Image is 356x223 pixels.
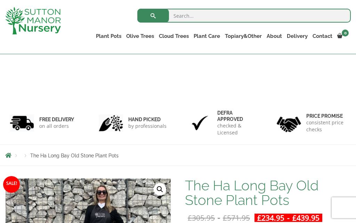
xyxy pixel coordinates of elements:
h1: The Ha Long Bay Old Stone Plant Pots [185,178,351,207]
p: on all orders [39,123,74,130]
span: Sale! [3,176,20,193]
span: £ [223,213,227,223]
h6: FREE DELIVERY [39,116,74,123]
a: Contact [310,31,335,41]
img: 1.jpg [10,114,34,132]
a: Plant Pots [94,31,124,41]
a: About [264,31,284,41]
span: £ [188,213,192,223]
bdi: 305.95 [188,213,215,223]
span: £ [257,213,261,223]
a: 0 [335,31,351,41]
h6: Price promise [306,113,346,119]
a: Olive Trees [124,31,156,41]
ins: - [254,214,322,222]
p: by professionals [128,123,167,130]
span: The Ha Long Bay Old Stone Plant Pots [30,153,119,158]
span: 0 [342,30,349,36]
img: 4.jpg [277,112,301,133]
h6: Defra approved [217,110,257,122]
img: logo [5,7,61,34]
img: 3.jpg [188,114,212,132]
span: £ [292,213,297,223]
a: Topiary&Other [222,31,264,41]
bdi: 571.95 [223,213,250,223]
p: consistent price checks [306,119,346,133]
a: Delivery [284,31,310,41]
a: Plant Care [191,31,222,41]
p: checked & Licensed [217,122,257,136]
input: Search... [137,9,351,23]
bdi: 234.95 [257,213,284,223]
a: View full-screen image gallery [154,183,166,196]
del: - [185,214,253,222]
a: Cloud Trees [156,31,191,41]
img: 2.jpg [99,114,123,132]
bdi: 439.95 [292,213,319,223]
nav: Breadcrumbs [5,152,351,158]
h6: hand picked [128,116,167,123]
